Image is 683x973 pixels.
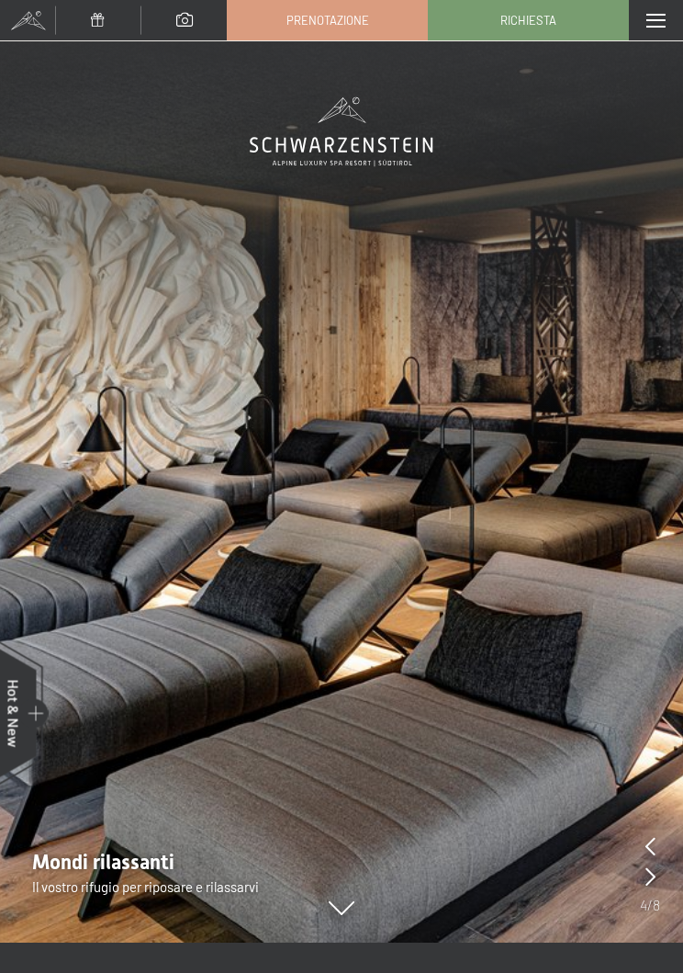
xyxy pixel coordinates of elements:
span: Hot & New [6,679,23,747]
a: Richiesta [429,1,628,40]
a: Prenotazione [228,1,427,40]
span: / [647,895,653,915]
span: Richiesta [500,12,556,28]
span: 8 [653,895,660,915]
span: 4 [640,895,647,915]
span: Prenotazione [286,12,369,28]
span: Il vostro rifugio per riposare e rilassarvi [32,878,259,895]
span: Mondi rilassanti [32,851,174,874]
